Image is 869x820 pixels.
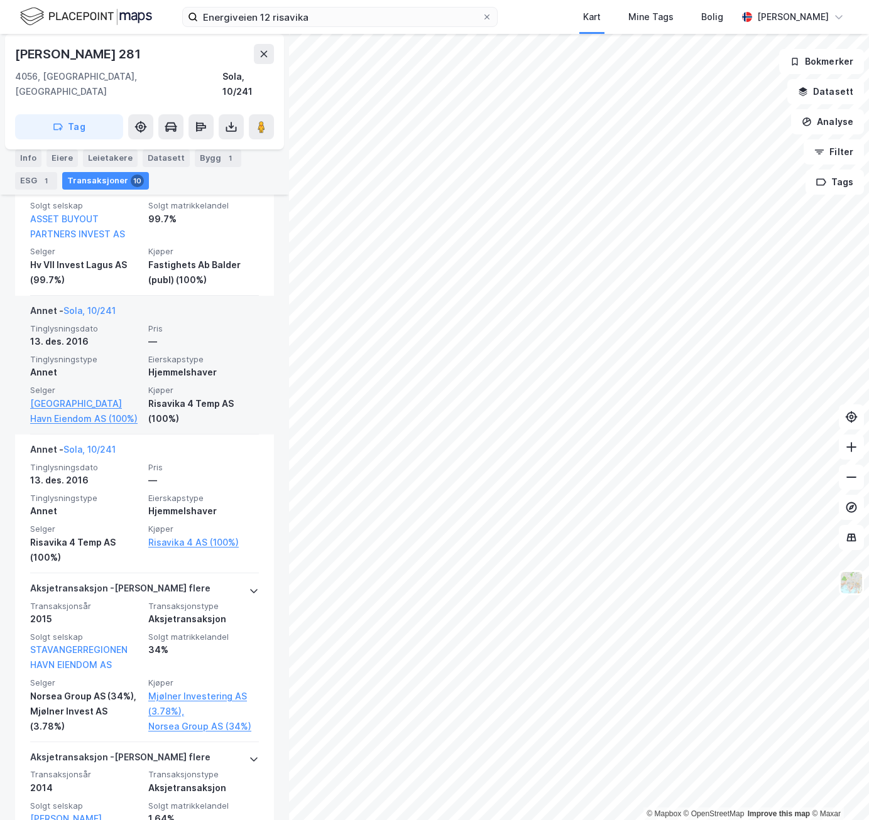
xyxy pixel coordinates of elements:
[804,139,864,165] button: Filter
[198,8,482,26] input: Søk på adresse, matrikkel, gårdeiere, leietakere eller personer
[806,760,869,820] iframe: Chat Widget
[195,149,241,167] div: Bygg
[143,149,190,167] div: Datasett
[30,504,141,519] div: Annet
[30,334,141,349] div: 13. des. 2016
[30,524,141,534] span: Selger
[757,9,829,24] div: [PERSON_NAME]
[806,170,864,195] button: Tags
[40,175,52,187] div: 1
[224,152,236,165] div: 1
[15,114,123,139] button: Tag
[839,571,863,595] img: Z
[30,442,116,462] div: Annet -
[787,79,864,104] button: Datasett
[148,200,259,211] span: Solgt matrikkelandel
[30,689,141,704] div: Norsea Group AS (34%),
[148,719,259,734] a: Norsea Group AS (34%)
[30,462,141,473] span: Tinglysningsdato
[148,780,259,796] div: Aksjetransaksjon
[583,9,601,24] div: Kart
[30,612,141,627] div: 2015
[30,704,141,734] div: Mjølner Invest AS (3.78%)
[30,535,141,565] div: Risavika 4 Temp AS (100%)
[46,149,78,167] div: Eiere
[30,493,141,504] span: Tinglysningstype
[30,677,141,688] span: Selger
[148,473,259,488] div: —
[30,354,141,365] span: Tinglysningstype
[15,69,222,99] div: 4056, [GEOGRAPHIC_DATA], [GEOGRAPHIC_DATA]
[30,801,141,811] span: Solgt selskap
[30,780,141,796] div: 2014
[222,69,274,99] div: Sola, 10/241
[791,109,864,134] button: Analyse
[30,473,141,488] div: 13. des. 2016
[15,149,41,167] div: Info
[148,323,259,334] span: Pris
[748,809,810,818] a: Improve this map
[30,246,141,257] span: Selger
[148,385,259,396] span: Kjøper
[30,365,141,380] div: Annet
[148,212,259,227] div: 99.7%
[148,504,259,519] div: Hjemmelshaver
[779,49,864,74] button: Bokmerker
[63,305,116,316] a: Sola, 10/241
[148,334,259,349] div: —
[148,257,259,288] div: Fastighets Ab Balder (publ) (100%)
[647,809,681,818] a: Mapbox
[148,612,259,627] div: Aksjetransaksjon
[148,493,259,504] span: Eierskapstype
[148,642,259,657] div: 34%
[148,535,259,550] a: Risavika 4 AS (100%)
[148,365,259,380] div: Hjemmelshaver
[148,689,259,719] a: Mjølner Investering AS (3.78%),
[131,175,144,187] div: 10
[30,601,141,612] span: Transaksjonsår
[30,769,141,780] span: Transaksjonsår
[148,769,259,780] span: Transaksjonstype
[30,385,141,396] span: Selger
[30,396,141,426] a: [GEOGRAPHIC_DATA] Havn Eiendom AS (100%)
[63,444,116,455] a: Sola, 10/241
[30,644,128,670] a: STAVANGERREGIONEN HAVN EIENDOM AS
[30,303,116,323] div: Annet -
[148,354,259,365] span: Eierskapstype
[20,6,152,28] img: logo.f888ab2527a4732fd821a326f86c7f29.svg
[30,200,141,211] span: Solgt selskap
[148,677,259,688] span: Kjøper
[148,524,259,534] span: Kjøper
[148,246,259,257] span: Kjøper
[148,632,259,642] span: Solgt matrikkelandel
[30,581,210,601] div: Aksjetransaksjon - [PERSON_NAME] flere
[30,632,141,642] span: Solgt selskap
[148,396,259,426] div: Risavika 4 Temp AS (100%)
[30,213,125,239] a: ASSET BUYOUT PARTNERS INVEST AS
[83,149,138,167] div: Leietakere
[684,809,745,818] a: OpenStreetMap
[628,9,674,24] div: Mine Tags
[148,601,259,612] span: Transaksjonstype
[30,257,141,288] div: Hv VII Invest Lagus AS (99.7%)
[30,750,210,770] div: Aksjetransaksjon - [PERSON_NAME] flere
[15,44,143,64] div: [PERSON_NAME] 281
[701,9,723,24] div: Bolig
[62,172,149,190] div: Transaksjoner
[15,172,57,190] div: ESG
[30,323,141,334] span: Tinglysningsdato
[148,462,259,473] span: Pris
[148,801,259,811] span: Solgt matrikkelandel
